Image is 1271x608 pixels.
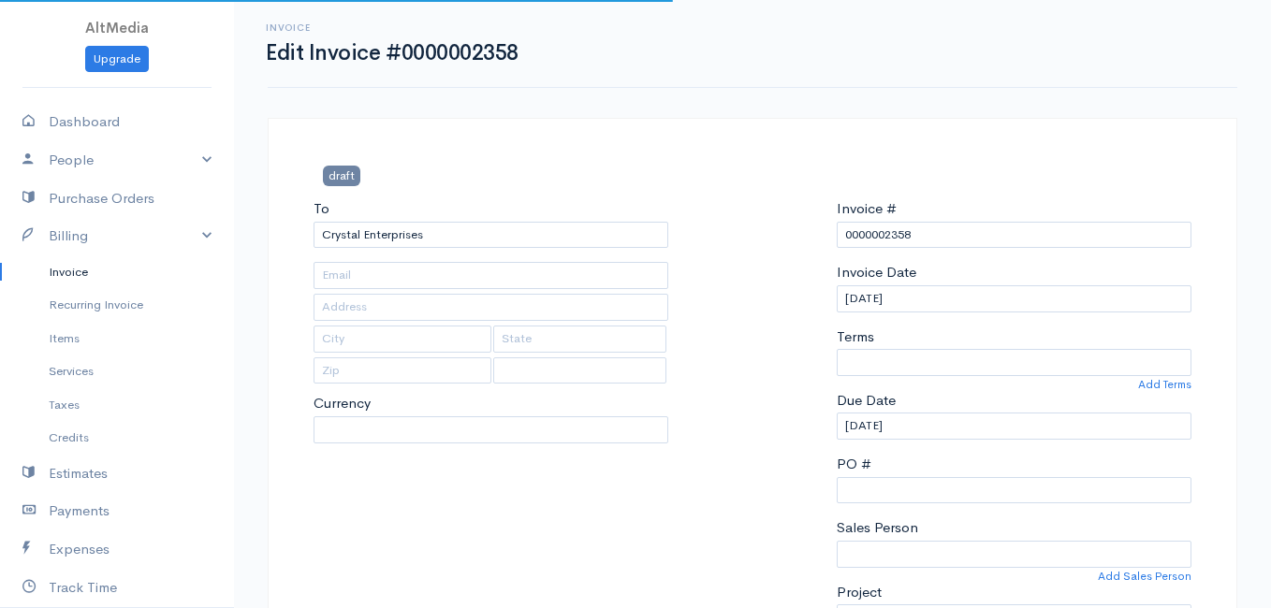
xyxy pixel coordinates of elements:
[314,393,371,414] label: Currency
[837,326,874,348] label: Terms
[837,582,882,603] label: Project
[837,454,871,475] label: PO #
[314,357,491,384] input: Zip
[493,326,667,353] input: State
[837,413,1191,440] input: dd-mm-yyyy
[837,285,1191,312] input: dd-mm-yyyy
[266,22,519,33] h6: Invoice
[1098,568,1191,585] a: Add Sales Person
[837,390,896,412] label: Due Date
[314,294,668,321] input: Address
[314,222,668,249] input: Client Name
[85,19,149,36] span: AltMedia
[266,41,519,65] h1: Edit Invoice #0000002358
[314,262,668,289] input: Email
[85,46,149,73] a: Upgrade
[314,326,491,353] input: City
[314,198,329,220] label: To
[323,166,360,185] span: draft
[837,517,918,539] label: Sales Person
[837,262,916,283] label: Invoice Date
[837,198,897,220] label: Invoice #
[1138,376,1191,393] a: Add Terms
